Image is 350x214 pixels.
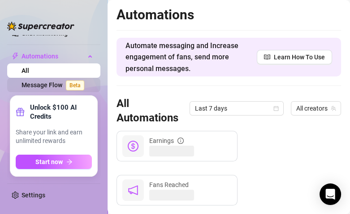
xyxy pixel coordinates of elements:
span: notification [128,185,138,196]
div: Earnings [149,136,184,146]
button: Start nowarrow-right [16,155,92,169]
span: Start now [35,158,63,165]
span: Share your link and earn unlimited rewards [16,128,92,146]
div: Open Intercom Messenger [320,183,341,205]
span: All creators [296,102,336,115]
span: Automations [22,49,85,63]
a: Chat Monitoring [22,30,68,37]
img: logo-BBDzfeDw.svg [7,22,74,31]
h2: Automations [117,6,341,23]
a: Settings [22,192,45,199]
span: thunderbolt [12,53,19,60]
span: read [264,54,270,60]
strong: Unlock $100 AI Credits [30,103,92,121]
span: Learn How To Use [274,52,325,62]
span: Fans Reached [149,181,189,188]
span: arrow-right [66,159,73,165]
span: info-circle [177,138,184,144]
a: Learn How To Use [257,50,332,64]
span: Last 7 days [195,102,278,115]
span: Automate messaging and Increase engagement of fans, send more personal messages. [125,40,257,74]
span: dollar [128,141,138,152]
span: Beta [66,80,84,90]
a: Message FlowBeta [22,81,88,89]
h3: All Automations [117,97,190,125]
span: calendar [273,106,279,111]
a: All [22,67,29,74]
span: team [331,106,336,111]
span: gift [16,107,25,116]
